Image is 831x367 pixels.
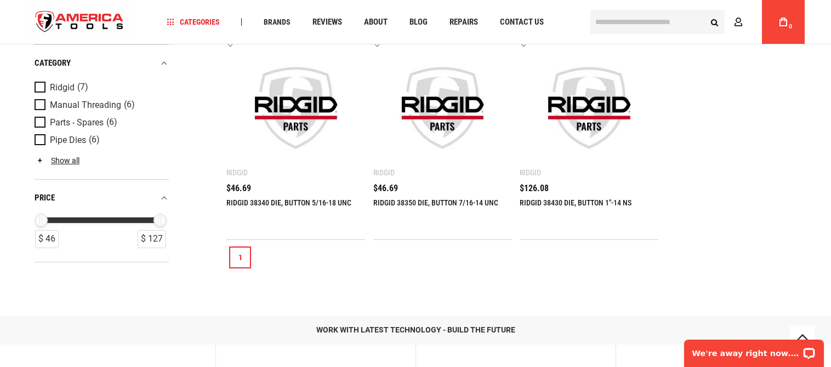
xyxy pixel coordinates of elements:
span: Categories [167,18,220,26]
div: Product Filters [35,44,169,262]
a: Pipe Dies (6) [35,134,166,146]
span: $46.69 [226,184,251,193]
div: Ridgid [226,168,248,177]
span: Blog [409,18,428,26]
span: Pipe Dies [50,135,86,145]
div: price [35,190,169,205]
a: Reviews [308,15,347,30]
span: Parts - Spares [50,117,104,127]
a: RIDGID 38340 DIE, BUTTON 5/16-18 UNC [226,198,351,207]
a: RIDGID 38350 DIE, BUTTON 7/16-14 UNC [373,198,498,207]
a: Repairs [445,15,483,30]
img: RIDGID 38350 DIE, BUTTON 7/16-14 UNC [384,50,501,167]
img: RIDGID 38340 DIE, BUTTON 5/16-18 UNC [237,50,354,167]
span: 0 [789,24,792,30]
span: Repairs [449,18,478,26]
span: Brands [264,18,291,26]
span: About [364,18,388,26]
div: category [35,55,169,70]
img: America Tools [26,2,133,43]
span: (6) [106,118,117,127]
a: Categories [162,15,225,30]
span: Reviews [312,18,342,26]
span: $46.69 [373,184,398,193]
span: Manual Threading [50,100,121,110]
a: Parts - Spares (6) [35,116,166,128]
div: Ridgid [373,168,395,177]
span: (6) [89,135,100,145]
span: Contact Us [500,18,544,26]
button: Search [704,12,725,32]
span: (7) [77,83,88,92]
a: Blog [405,15,432,30]
div: Ridgid [520,168,541,177]
iframe: LiveChat chat widget [677,332,831,367]
a: store logo [26,2,133,43]
span: $126.08 [520,184,549,193]
div: $ 127 [138,230,166,248]
a: About [359,15,392,30]
a: Ridgid (7) [35,81,166,93]
a: Manual Threading (6) [35,99,166,111]
a: RIDGID 38430 DIE, BUTTON 1"-14 NS [520,198,631,207]
a: 1 [229,246,251,268]
div: $ 46 [35,230,59,248]
img: RIDGID 38430 DIE, BUTTON 1 [531,50,647,167]
span: (6) [124,100,135,110]
a: Brands [259,15,295,30]
span: Ridgid [50,82,75,92]
a: Show all [35,156,79,164]
a: Contact Us [495,15,549,30]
